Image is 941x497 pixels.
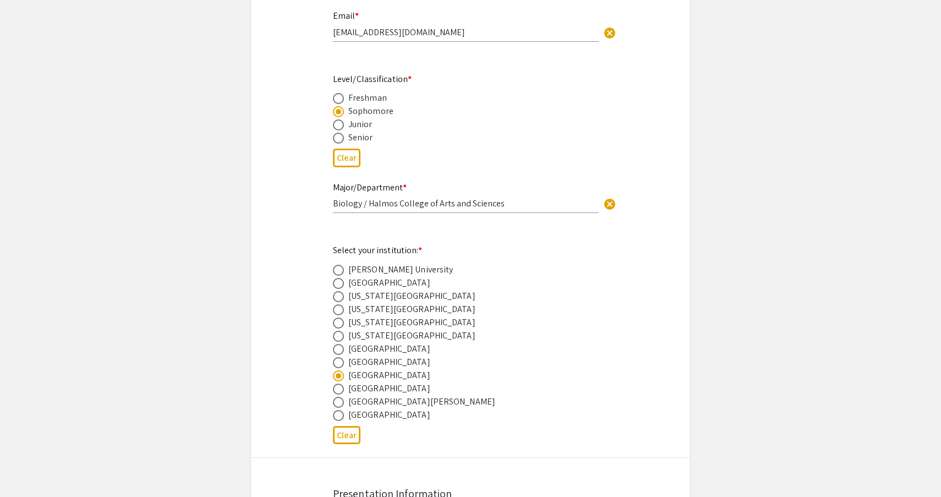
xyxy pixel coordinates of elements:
[603,198,616,211] span: cancel
[348,263,453,276] div: [PERSON_NAME] University
[348,329,475,342] div: [US_STATE][GEOGRAPHIC_DATA]
[333,182,407,193] mat-label: Major/Department
[333,73,412,85] mat-label: Level/Classification
[348,369,430,382] div: [GEOGRAPHIC_DATA]
[348,395,495,408] div: [GEOGRAPHIC_DATA][PERSON_NAME]
[348,303,475,316] div: [US_STATE][GEOGRAPHIC_DATA]
[348,118,373,131] div: Junior
[599,193,621,215] button: Clear
[348,290,475,303] div: [US_STATE][GEOGRAPHIC_DATA]
[333,26,599,38] input: Type Here
[333,244,423,256] mat-label: Select your institution:
[333,426,360,444] button: Clear
[348,91,387,105] div: Freshman
[348,316,475,329] div: [US_STATE][GEOGRAPHIC_DATA]
[348,356,430,369] div: [GEOGRAPHIC_DATA]
[333,149,360,167] button: Clear
[8,447,47,489] iframe: Chat
[333,10,359,21] mat-label: Email
[348,382,430,395] div: [GEOGRAPHIC_DATA]
[333,198,599,209] input: Type Here
[599,21,621,43] button: Clear
[348,131,373,144] div: Senior
[348,342,430,356] div: [GEOGRAPHIC_DATA]
[348,276,430,290] div: [GEOGRAPHIC_DATA]
[603,26,616,40] span: cancel
[348,105,393,118] div: Sophomore
[348,408,430,422] div: [GEOGRAPHIC_DATA]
